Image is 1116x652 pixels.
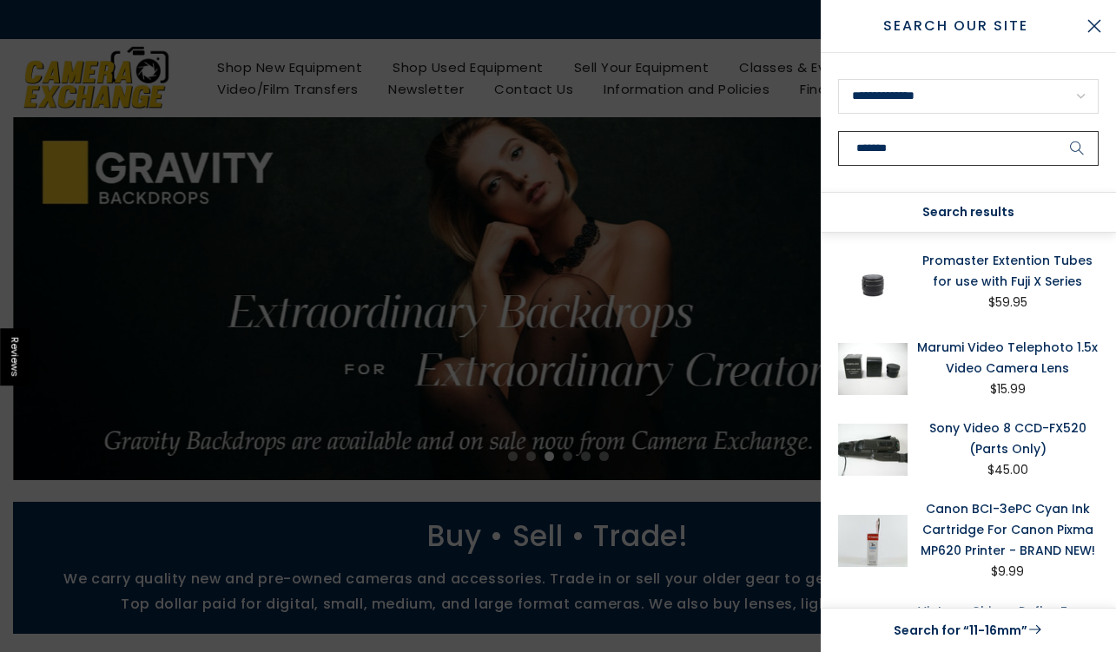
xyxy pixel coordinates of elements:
[838,498,908,583] img: Canon BCI-3ePC Cyan Ink Cartridge For Canon Pixma MP620 Printer - BRAND NEW! Ink Jet Cartridges C...
[916,250,1099,292] a: Promaster Extention Tubes for use with Fuji X Series
[838,418,908,481] img: Sony Video 8 CCD-FX520 (Parts Only) Video Equipment - Camcorders Sony 52373104
[916,337,1099,379] a: Marumi Video Telephoto 1.5x Video Camera Lens
[821,193,1116,233] div: Search results
[990,379,1026,400] div: $15.99
[838,250,908,319] img: Promaster Extention Tubes for use with Fuji X Series Macro and Close Up Equipment Promaster PRO8651
[838,619,1099,642] a: Search for “11-16mm”
[916,418,1099,459] a: Sony Video 8 CCD-FX520 (Parts Only)
[1073,4,1116,48] button: Close Search
[991,561,1024,583] div: $9.99
[988,292,1027,313] div: $59.95
[838,337,908,400] img: Marumi Video Telephoto 1.5x Video Camera Lens Video Equipment - Video Lenses Marumi 030250223
[987,459,1028,481] div: $45.00
[916,498,1099,561] a: Canon BCI-3ePC Cyan Ink Cartridge For Canon Pixma MP620 Printer - BRAND NEW!
[838,16,1073,36] span: Search Our Site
